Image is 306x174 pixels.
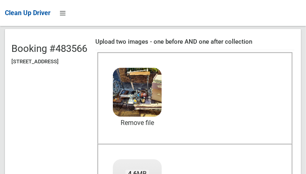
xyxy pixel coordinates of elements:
[5,9,51,17] span: Clean Up Driver
[95,38,295,45] h4: Upload two images - one before AND one after collection
[113,117,162,129] a: Remove file
[5,7,51,19] a: Clean Up Driver
[11,43,87,54] h2: Booking #483566
[11,59,87,65] h5: [STREET_ADDRESS]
